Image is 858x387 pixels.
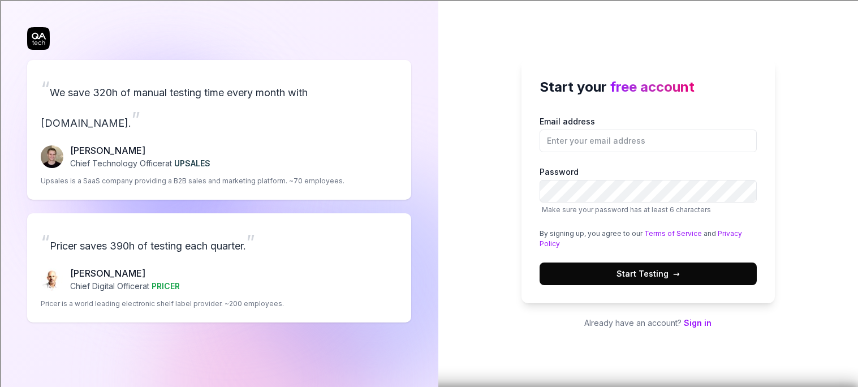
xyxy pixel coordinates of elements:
p: Pricer saves 390h of testing each quarter. [41,227,398,257]
p: We save 320h of manual testing time every month with [DOMAIN_NAME]. [41,74,398,135]
span: UPSALES [174,158,210,168]
img: Chris Chalkitis [41,268,63,291]
a: “Pricer saves 390h of testing each quarter.”Chris Chalkitis[PERSON_NAME]Chief Digital Officerat P... [27,213,411,322]
span: ” [131,107,140,132]
span: “ [41,76,50,101]
p: [PERSON_NAME] [70,266,180,280]
span: PRICER [152,281,180,291]
a: “We save 320h of manual testing time every month with [DOMAIN_NAME].”Fredrik Seidl[PERSON_NAME]Ch... [27,60,411,200]
p: [PERSON_NAME] [70,144,210,157]
p: Chief Technology Officer at [70,157,210,169]
p: Upsales is a SaaS company providing a B2B sales and marketing platform. ~70 employees. [41,176,344,186]
p: Chief Digital Officer at [70,280,180,292]
img: Fredrik Seidl [41,145,63,168]
span: ” [246,230,255,255]
span: “ [41,230,50,255]
p: Pricer is a world leading electronic shelf label provider. ~200 employees. [41,299,284,309]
